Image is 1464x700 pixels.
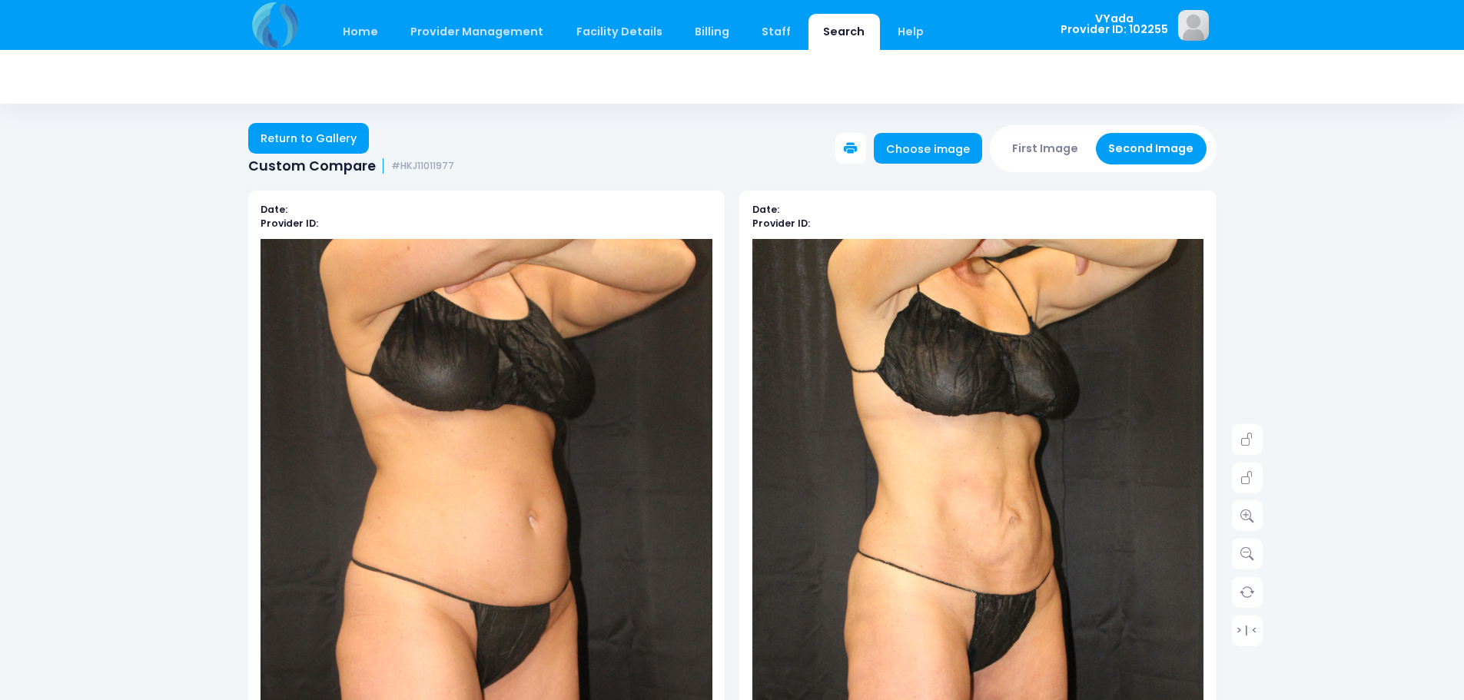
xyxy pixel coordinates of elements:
[261,217,318,230] b: Provider ID:
[561,14,677,50] a: Facility Details
[874,133,983,164] a: Choose image
[752,217,810,230] b: Provider ID:
[752,203,779,216] b: Date:
[248,158,376,174] span: Custom Compare
[808,14,880,50] a: Search
[1232,615,1263,645] a: > | <
[248,123,370,154] a: Return to Gallery
[261,203,287,216] b: Date:
[747,14,806,50] a: Staff
[1096,133,1207,164] button: Second Image
[391,161,454,172] small: #HKJ11011977
[1061,13,1168,35] span: VYada Provider ID: 102255
[882,14,938,50] a: Help
[1178,10,1209,41] img: image
[328,14,393,50] a: Home
[679,14,744,50] a: Billing
[396,14,559,50] a: Provider Management
[1000,133,1091,164] button: First Image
